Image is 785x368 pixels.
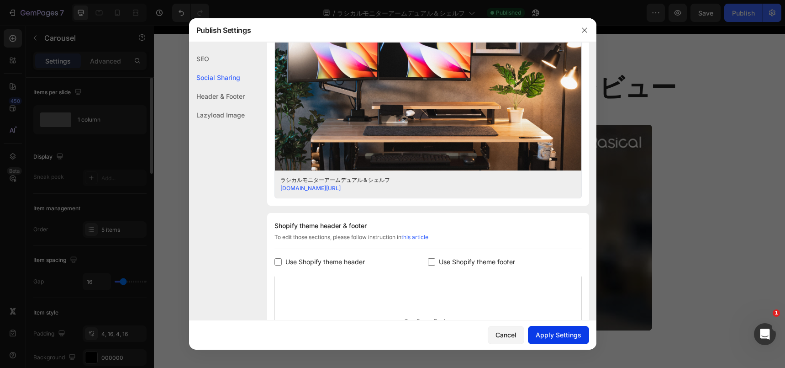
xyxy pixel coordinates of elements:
div: Apply Settings [536,330,581,340]
div: Cancel [495,330,516,340]
div: Lazyload Image [189,106,245,124]
button: Apply Settings [528,326,589,344]
button: Cancel [488,326,524,344]
span: Use Shopify theme header [285,256,365,267]
iframe: Intercom live chat [754,323,776,345]
div: Publish Settings [189,18,573,42]
div: ラシカルモニターアームデュアル＆シェルフ [280,176,562,184]
span: Use Shopify theme footer [439,256,515,267]
div: SEO [189,49,245,68]
a: this article [401,234,428,240]
div: To edit those sections, please follow instruction in [274,233,582,249]
div: GemPages Design [275,275,581,367]
span: 1 [773,309,780,317]
h2: チェア、ユーザーさん体験レビュー [42,45,590,77]
div: Shopify theme header & footer [274,220,582,231]
a: [DOMAIN_NAME][URL] [280,185,341,192]
div: Header & Footer [189,87,245,106]
div: Social Sharing [189,68,245,87]
button: Play [300,191,331,213]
